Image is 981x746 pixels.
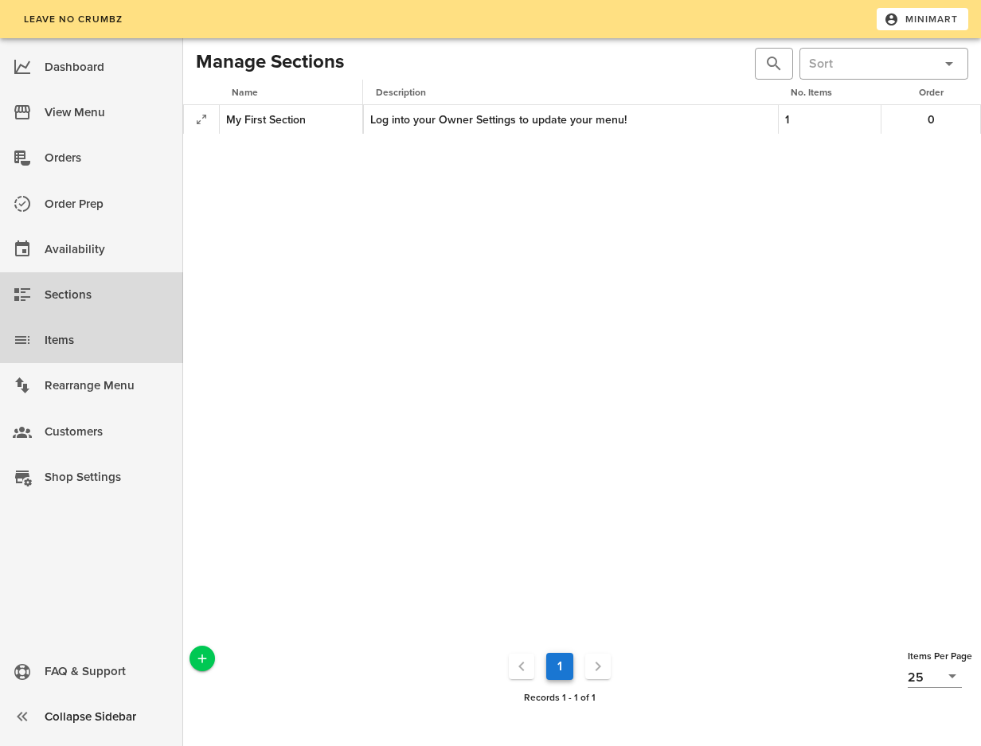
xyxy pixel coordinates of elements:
button: Current Page, Page 1 [546,653,573,680]
div: Orders [45,145,170,171]
span: Leave No Crumbz [22,14,123,25]
div: 25 [908,670,924,685]
div: Rearrange Menu [45,373,170,399]
div: Availability [45,236,170,263]
div: Items [45,327,170,353]
div: Customers [45,419,170,445]
button: Expand Record [190,108,213,131]
div: FAQ & Support [45,658,170,685]
div: 25 [908,666,962,687]
span: No. Items [791,87,832,98]
a: Leave No Crumbz [13,8,133,30]
span: Order [919,87,944,98]
th: Description [363,80,778,105]
div: View Menu [45,100,170,126]
button: Minimart [877,8,968,30]
button: Add a New Record [190,646,215,671]
th: Name [219,80,363,105]
span: Name [232,87,258,98]
span: 0 [905,113,956,127]
span: Minimart [887,12,959,26]
td: 1 [778,105,881,134]
h2: Manage Sections [196,48,344,76]
th: Order [881,80,981,105]
div: Dashboard [45,54,170,80]
input: Sort [809,51,933,76]
button: prepend icon [764,54,784,73]
div: Sections [45,282,170,308]
div: My First Section [226,111,356,128]
span: Description [376,87,426,98]
nav: Pagination Navigation [218,649,901,684]
div: Collapse Sidebar [45,704,170,730]
div: Records 1 - 1 of 1 [215,687,905,708]
span: Items Per Page [908,650,972,662]
button: 0 [905,105,956,134]
div: Order Prep [45,191,170,217]
div: Log into your Owner Settings to update your menu! [370,111,772,128]
div: Hit Enter to search [755,48,793,80]
div: Shop Settings [45,464,170,490]
th: No. Items [778,80,881,105]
